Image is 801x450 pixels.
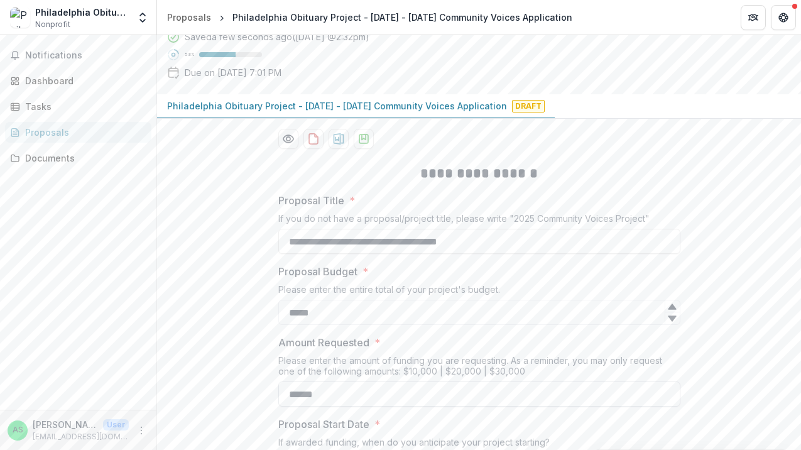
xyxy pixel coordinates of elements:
a: Documents [5,148,151,168]
button: Open entity switcher [134,5,151,30]
span: Notifications [25,50,146,61]
nav: breadcrumb [162,8,577,26]
button: Preview 8e8cf40f-a5ca-4999-a9cc-403d7d3ff697-0.pdf [278,129,298,149]
span: Nonprofit [35,19,70,30]
div: Please enter the entire total of your project's budget. [278,284,680,300]
p: Proposal Title [278,193,344,208]
button: Get Help [771,5,796,30]
button: download-proposal [329,129,349,149]
button: Partners [741,5,766,30]
p: [EMAIL_ADDRESS][DOMAIN_NAME] [33,431,129,442]
div: Philadelphia Obituary Project - [DATE] - [DATE] Community Voices Application [232,11,572,24]
div: Please enter the amount of funding you are requesting. As a reminder, you may only request one of... [278,355,680,381]
p: Proposal Budget [278,264,357,279]
p: [PERSON_NAME] [33,418,98,431]
p: Due on [DATE] 7:01 PM [185,66,281,79]
button: download-proposal [303,129,324,149]
p: 58 % [185,50,194,59]
div: Proposals [25,126,141,139]
a: Proposals [5,122,151,143]
div: Proposals [167,11,211,24]
button: download-proposal [354,129,374,149]
p: User [103,419,129,431]
p: Proposal Start Date [278,417,369,432]
a: Proposals [162,8,216,26]
div: Albert Stumm [13,426,23,434]
div: Tasks [25,100,141,113]
div: Documents [25,151,141,165]
a: Dashboard [5,70,151,91]
div: Philadelphia Obituary Project [35,6,129,19]
div: If you do not have a proposal/project title, please write "2025 Community Voices Project" [278,213,680,229]
p: Amount Requested [278,335,369,350]
img: Philadelphia Obituary Project [10,8,30,28]
a: Tasks [5,96,151,117]
p: Philadelphia Obituary Project - [DATE] - [DATE] Community Voices Application [167,99,507,112]
button: More [134,423,149,438]
div: Saved a few seconds ago ( [DATE] @ 2:32pm ) [185,30,369,43]
span: Draft [512,100,545,112]
div: Dashboard [25,74,141,87]
button: Notifications [5,45,151,65]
